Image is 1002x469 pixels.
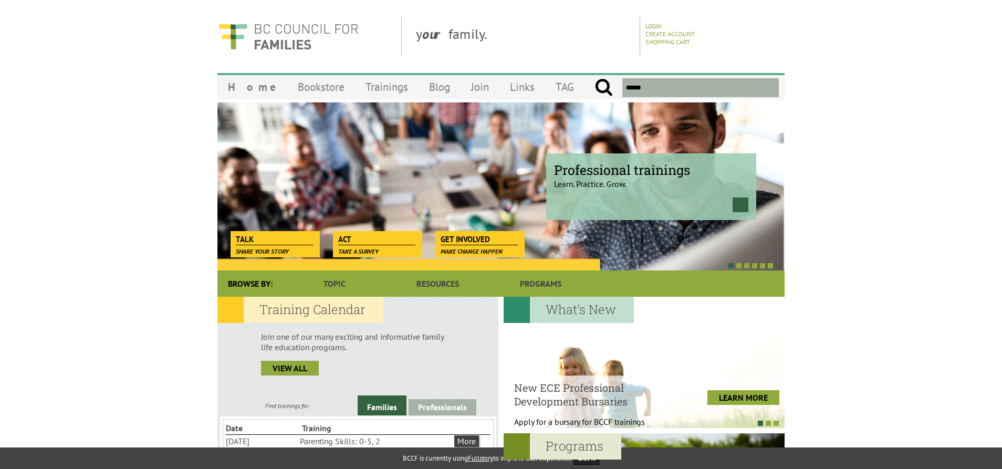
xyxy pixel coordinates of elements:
img: BC Council for FAMILIES [217,17,359,56]
span: Get Involved [441,234,518,245]
h2: Programs [504,433,621,460]
a: Act Take a survey [333,231,421,246]
li: Date [226,422,300,434]
h2: Training Calendar [217,297,383,323]
span: Make change happen [441,247,503,255]
a: Blog [419,75,461,99]
a: Create Account [645,30,695,38]
a: Resources [386,270,489,297]
p: Apply for a bursary for BCCF trainings West... [514,416,671,437]
div: Find trainings for: [217,402,358,410]
li: Parenting Skills: 0-5, 2 [300,435,452,447]
a: Links [499,75,545,99]
h2: What's New [504,297,634,323]
span: Take a survey [338,247,379,255]
a: Home [217,75,287,99]
a: TAG [545,75,584,99]
a: Shopping Cart [645,38,690,46]
div: y family. [408,17,640,56]
a: Login [645,22,662,30]
a: Topic [283,270,386,297]
a: Programs [489,270,592,297]
a: view all [261,361,319,376]
a: Get Involved Make change happen [435,231,523,246]
span: Act [338,234,415,245]
li: Training [302,422,376,434]
strong: our [422,25,448,43]
span: Talk [236,234,313,245]
a: Join [461,75,499,99]
span: Professional trainings [554,161,748,179]
div: Browse By: [217,270,283,297]
a: Bookstore [287,75,355,99]
a: Trainings [355,75,419,99]
li: [DATE] [226,435,298,447]
h4: New ECE Professional Development Bursaries [514,381,671,408]
input: Submit [594,78,613,97]
p: Join one of our many exciting and informative family life education programs. [261,331,455,352]
a: Professionals [409,399,476,415]
p: Learn. Practice. Grow. [554,170,748,189]
a: Talk Share your story [231,231,318,246]
a: Families [358,395,406,415]
span: Share your story [236,247,289,255]
a: Fullstory [468,454,493,463]
a: More [454,435,479,447]
a: LEARN MORE [707,390,779,405]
